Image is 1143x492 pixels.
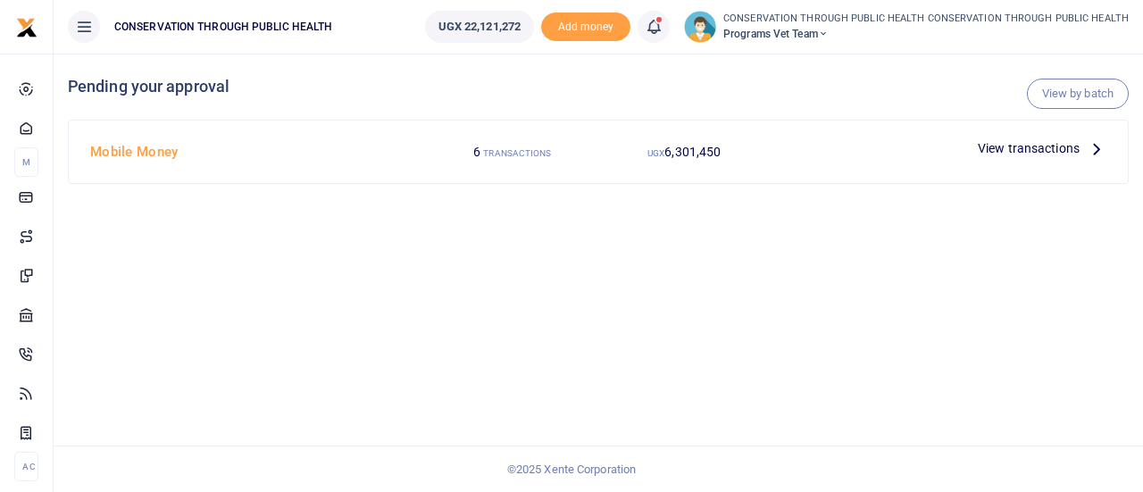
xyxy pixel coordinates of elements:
span: UGX 22,121,272 [438,18,521,36]
small: CONSERVATION THROUGH PUBLIC HEALTH CONSERVATION THROUGH PUBLIC HEALTH [723,12,1129,27]
h4: Pending your approval [68,77,1129,96]
span: CONSERVATION THROUGH PUBLIC HEALTH [107,19,339,35]
img: logo-small [16,17,38,38]
span: 6,301,450 [664,145,721,159]
a: Add money [541,19,630,32]
small: UGX [647,148,664,158]
span: Add money [541,13,630,42]
span: Programs Vet Team [723,26,1129,42]
img: profile-user [684,11,716,43]
a: View by batch [1027,79,1129,109]
a: UGX 22,121,272 [425,11,534,43]
span: View transactions [978,138,1080,158]
li: Wallet ballance [418,11,541,43]
span: 6 [473,145,480,159]
li: Toup your wallet [541,13,630,42]
small: TRANSACTIONS [483,148,551,158]
li: M [14,147,38,177]
h4: Mobile Money [90,142,420,162]
li: Ac [14,452,38,481]
a: profile-user CONSERVATION THROUGH PUBLIC HEALTH CONSERVATION THROUGH PUBLIC HEALTH Programs Vet Team [684,11,1129,43]
a: logo-small logo-large logo-large [16,20,38,33]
